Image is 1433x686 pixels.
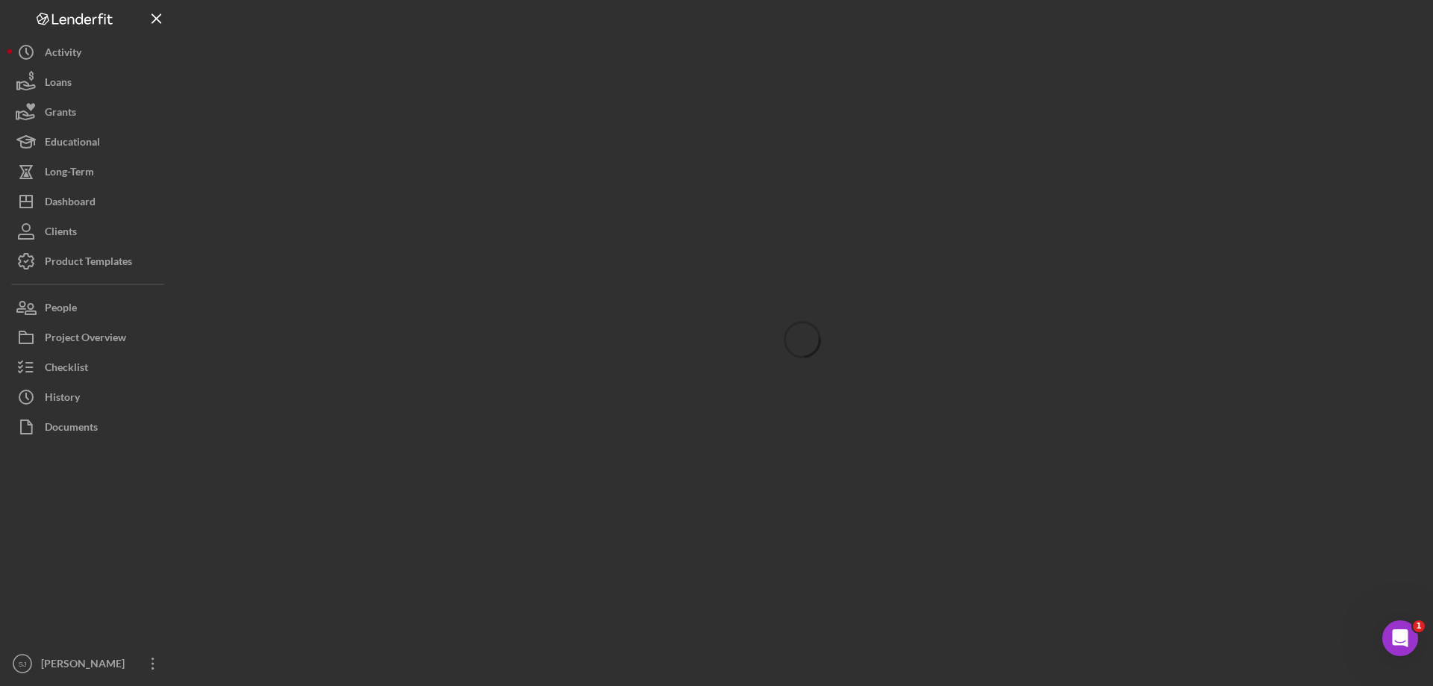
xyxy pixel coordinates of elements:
[45,322,126,356] div: Project Overview
[45,187,96,220] div: Dashboard
[7,187,172,216] button: Dashboard
[45,293,77,326] div: People
[7,97,172,127] button: Grants
[7,293,172,322] button: People
[7,67,172,97] button: Loans
[45,97,76,131] div: Grants
[7,412,172,442] button: Documents
[1382,620,1418,656] iframe: Intercom live chat
[18,660,26,668] text: SJ
[45,382,80,416] div: History
[37,649,134,682] div: [PERSON_NAME]
[7,127,172,157] button: Educational
[45,246,132,280] div: Product Templates
[7,322,172,352] button: Project Overview
[45,127,100,160] div: Educational
[45,157,94,190] div: Long-Term
[7,246,172,276] button: Product Templates
[45,216,77,250] div: Clients
[45,67,72,101] div: Loans
[7,352,172,382] button: Checklist
[1413,620,1425,632] span: 1
[7,157,172,187] button: Long-Term
[45,352,88,386] div: Checklist
[45,412,98,446] div: Documents
[7,37,172,67] button: Activity
[7,382,172,412] button: History
[7,216,172,246] button: Clients
[45,37,81,71] div: Activity
[7,649,172,679] button: SJ[PERSON_NAME]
